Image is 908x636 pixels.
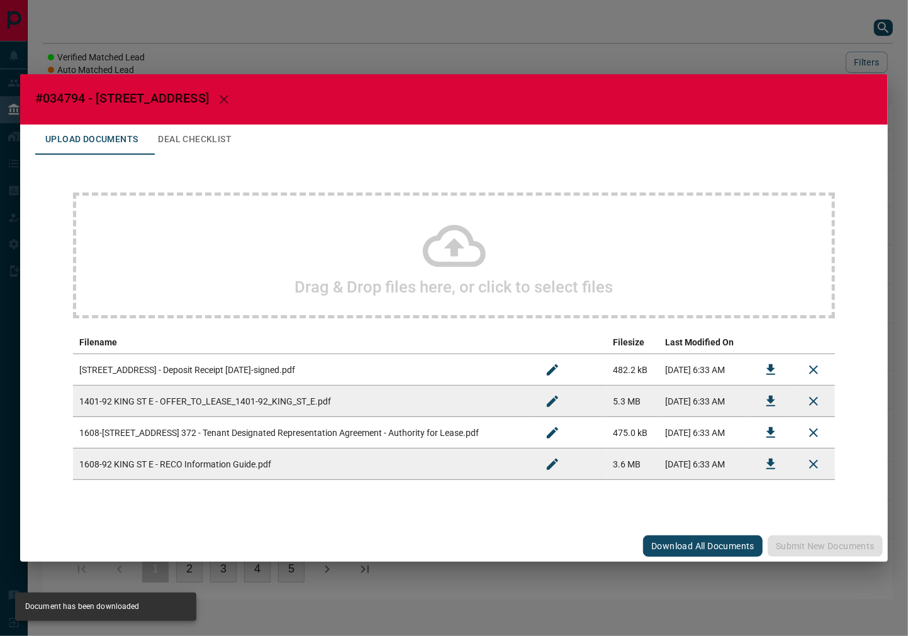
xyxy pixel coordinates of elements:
th: edit column [531,331,607,354]
button: Rename [537,418,568,448]
th: download action column [749,331,792,354]
td: 475.0 kB [607,417,659,449]
button: Download All Documents [643,535,763,557]
th: delete file action column [792,331,835,354]
button: Remove File [799,386,829,416]
th: Filesize [607,331,659,354]
th: Filename [73,331,531,354]
button: Remove File [799,355,829,385]
button: Download [756,449,786,479]
button: Download [756,355,786,385]
button: Remove File [799,449,829,479]
td: 3.6 MB [607,449,659,480]
td: [DATE] 6:33 AM [659,417,749,449]
button: Upload Documents [35,125,148,155]
th: Last Modified On [659,331,749,354]
button: Remove File [799,418,829,448]
td: 1608-[STREET_ADDRESS] 372 - Tenant Designated Representation Agreement - Authority for Lease.pdf [73,417,531,449]
td: [STREET_ADDRESS] - Deposit Receipt [DATE]-signed.pdf [73,354,531,386]
div: Document has been downloaded [25,596,140,617]
div: Drag & Drop files here, or click to select files [73,192,835,318]
td: [DATE] 6:33 AM [659,449,749,480]
td: 1608-92 KING ST E - RECO Information Guide.pdf [73,449,531,480]
span: #034794 - [STREET_ADDRESS] [35,91,209,106]
button: Download [756,418,786,448]
td: 5.3 MB [607,386,659,417]
button: Rename [537,355,568,385]
button: Rename [537,386,568,416]
td: [DATE] 6:33 AM [659,354,749,386]
button: Download [756,386,786,416]
td: [DATE] 6:33 AM [659,386,749,417]
h2: Drag & Drop files here, or click to select files [295,277,614,296]
td: 1401-92 KING ST E - OFFER_TO_LEASE_1401-92_KING_ST_E.pdf [73,386,531,417]
button: Rename [537,449,568,479]
button: Deal Checklist [148,125,242,155]
td: 482.2 kB [607,354,659,386]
